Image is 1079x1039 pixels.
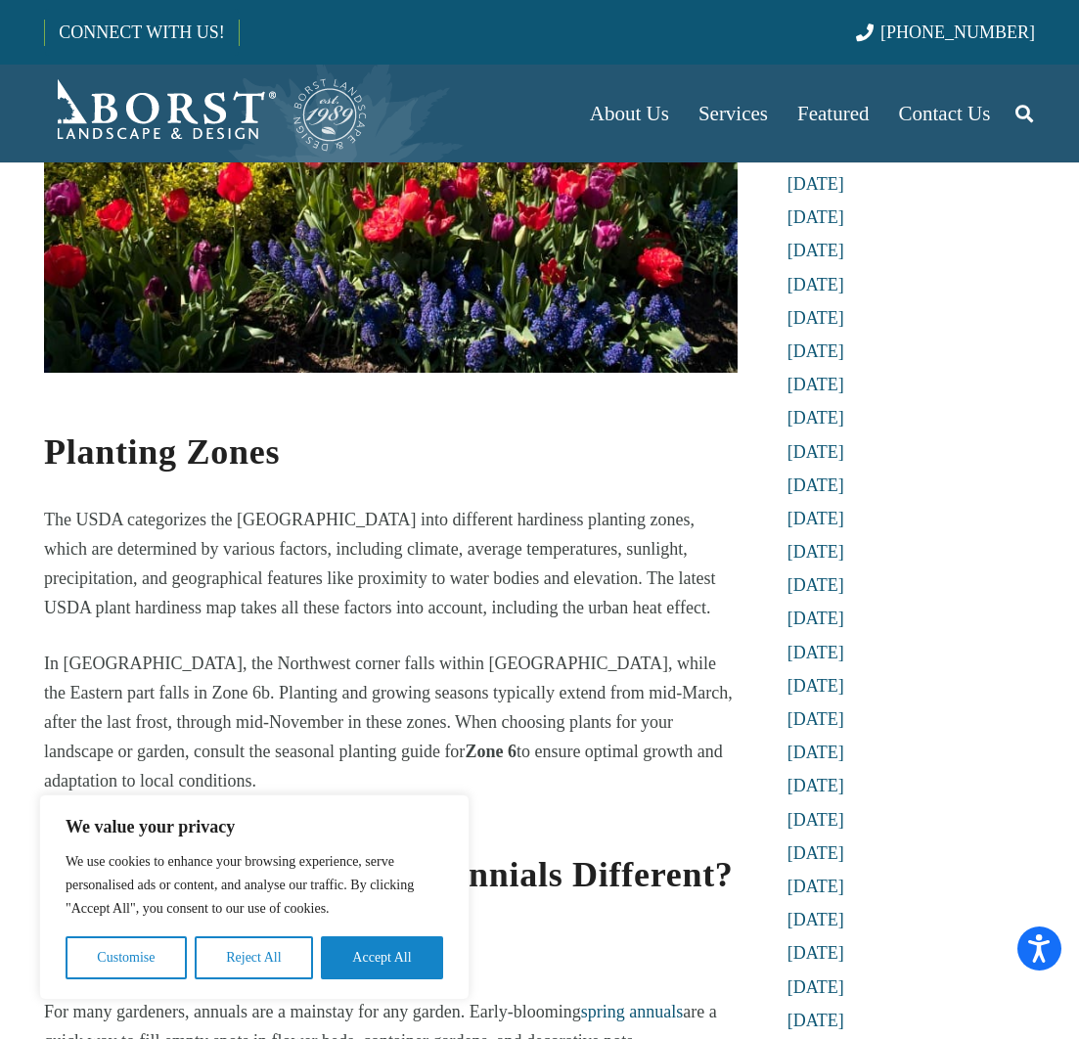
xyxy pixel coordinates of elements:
[321,936,443,979] button: Accept All
[787,475,844,495] a: [DATE]
[1005,89,1044,138] a: Search
[44,649,738,795] p: In [GEOGRAPHIC_DATA], the Northwest corner falls within [GEOGRAPHIC_DATA], while the Eastern part...
[590,102,669,125] span: About Us
[787,207,844,227] a: [DATE]
[66,936,187,979] button: Customise
[787,341,844,361] a: [DATE]
[783,65,883,162] a: Featured
[884,65,1006,162] a: Contact Us
[44,505,738,622] p: The USDA categorizes the [GEOGRAPHIC_DATA] into different hardiness planting zones, which are det...
[787,408,844,428] a: [DATE]
[856,23,1035,42] a: [PHONE_NUMBER]
[787,676,844,696] a: [DATE]
[787,609,844,628] a: [DATE]
[787,776,844,795] a: [DATE]
[787,442,844,462] a: [DATE]
[797,102,869,125] span: Featured
[787,241,844,260] a: [DATE]
[787,308,844,328] a: [DATE]
[787,643,844,662] a: [DATE]
[787,810,844,830] a: [DATE]
[787,977,844,997] a: [DATE]
[575,65,684,162] a: About Us
[787,843,844,863] a: [DATE]
[787,509,844,528] a: [DATE]
[684,65,783,162] a: Services
[787,877,844,896] a: [DATE]
[787,1011,844,1030] a: [DATE]
[880,23,1035,42] span: [PHONE_NUMBER]
[787,575,844,595] a: [DATE]
[787,910,844,929] a: [DATE]
[66,815,443,838] p: We value your privacy
[787,542,844,562] a: [DATE]
[66,850,443,921] p: We use cookies to enhance your browsing experience, serve personalised ads or content, and analys...
[787,743,844,762] a: [DATE]
[465,742,517,761] strong: Zone 6
[899,102,991,125] span: Contact Us
[787,709,844,729] a: [DATE]
[698,102,768,125] span: Services
[787,943,844,963] a: [DATE]
[787,174,844,194] a: [DATE]
[44,432,280,472] strong: Planting Zones
[581,1002,683,1021] a: spring annuals
[44,92,738,373] img: seasonal planting guide
[195,936,313,979] button: Reject All
[787,375,844,394] a: [DATE]
[45,9,238,56] a: CONNECT WITH US!
[787,275,844,294] a: [DATE]
[44,74,369,153] a: Borst-Logo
